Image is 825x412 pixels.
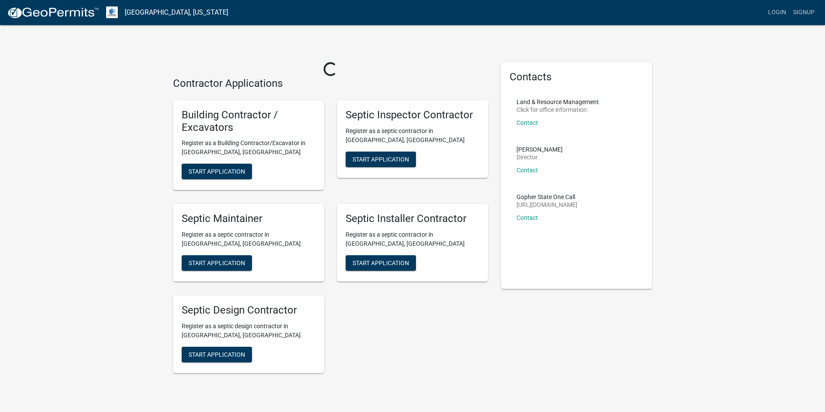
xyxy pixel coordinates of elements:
wm-workflow-list-section: Contractor Applications [173,77,488,380]
span: Start Application [353,260,409,266]
p: Register as a Building Contractor/Excavator in [GEOGRAPHIC_DATA], [GEOGRAPHIC_DATA] [182,139,315,157]
a: Signup [790,4,818,21]
span: Start Application [189,260,245,266]
a: Contact [516,214,538,221]
h5: Building Contractor / Excavators [182,109,315,134]
h5: Septic Design Contractor [182,304,315,317]
p: [URL][DOMAIN_NAME] [516,202,577,208]
span: Start Application [189,351,245,358]
button: Start Application [182,164,252,179]
p: Director [516,154,563,160]
p: Gopher State One Call [516,194,577,200]
a: [GEOGRAPHIC_DATA], [US_STATE] [125,5,228,20]
h4: Contractor Applications [173,77,488,90]
button: Start Application [182,255,252,271]
h5: Contacts [510,71,643,83]
span: Start Application [189,168,245,175]
button: Start Application [182,347,252,362]
a: Contact [516,167,538,174]
a: Login [765,4,790,21]
h5: Septic Inspector Contractor [346,109,479,121]
img: Otter Tail County, Minnesota [106,6,118,18]
p: Click for office information: [516,107,599,113]
h5: Septic Maintainer [182,212,315,225]
p: Register as a septic design contractor in [GEOGRAPHIC_DATA], [GEOGRAPHIC_DATA] [182,322,315,340]
p: [PERSON_NAME] [516,146,563,152]
span: Start Application [353,155,409,162]
h5: Septic Installer Contractor [346,212,479,225]
a: Contact [516,119,538,126]
button: Start Application [346,255,416,271]
button: Start Application [346,152,416,167]
p: Land & Resource Management [516,99,599,105]
p: Register as a septic contractor in [GEOGRAPHIC_DATA], [GEOGRAPHIC_DATA] [346,127,479,145]
p: Register as a septic contractor in [GEOGRAPHIC_DATA], [GEOGRAPHIC_DATA] [182,230,315,248]
p: Register as a septic contractor in [GEOGRAPHIC_DATA], [GEOGRAPHIC_DATA] [346,230,479,248]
